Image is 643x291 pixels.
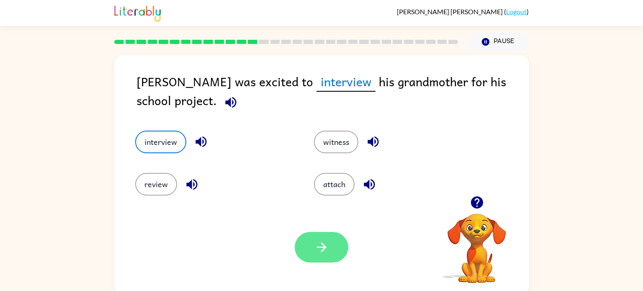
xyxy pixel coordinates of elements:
video: Your browser must support playing .mp4 files to use Literably. Please try using another browser. [435,201,519,284]
button: review [135,173,177,196]
button: interview [135,131,186,153]
button: witness [314,131,358,153]
div: ( ) [397,8,529,15]
span: [PERSON_NAME] [PERSON_NAME] [397,8,504,15]
div: [PERSON_NAME] was excited to his grandmother for his school project. [136,72,529,114]
span: interview [316,72,376,92]
img: Literably [114,3,161,22]
button: attach [314,173,355,196]
a: Logout [506,8,527,15]
button: Pause [468,32,529,52]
